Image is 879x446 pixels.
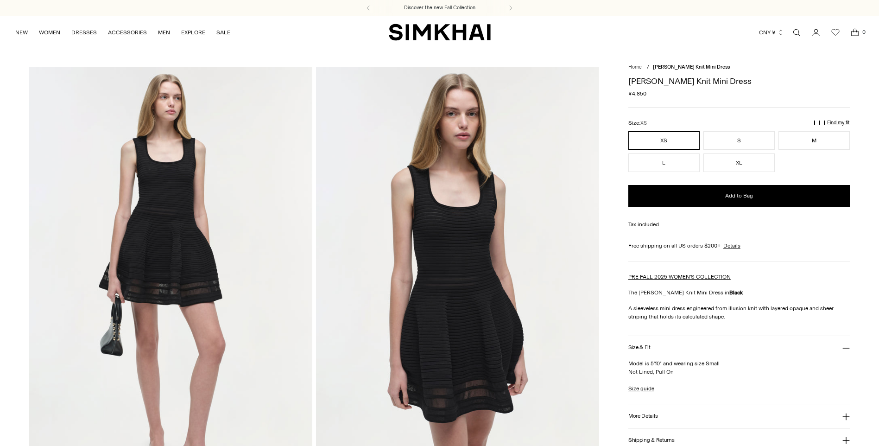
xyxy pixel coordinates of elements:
[628,344,651,350] h3: Size & Fit
[628,274,731,280] a: PRE FALL 2025 WOMEN'S COLLECTION
[628,304,850,321] p: A sleeveless mini dress engineered from illusion knit with layered opaque and sheer striping that...
[640,120,647,126] span: XS
[778,131,850,150] button: M
[158,22,170,43] a: MEN
[628,413,658,419] h3: More Details
[216,22,230,43] a: SALE
[628,359,850,376] p: Model is 5'10" and wearing size Small Not Lined, Pull On
[628,64,850,71] nav: breadcrumbs
[725,192,753,200] span: Add to Bag
[729,289,743,296] strong: Black
[628,89,646,98] span: ¥4,850
[389,23,491,41] a: SIMKHAI
[108,22,147,43] a: ACCESSORIES
[628,153,700,172] button: L
[628,384,654,393] a: Size guide
[653,64,730,70] span: [PERSON_NAME] Knit Mini Dress
[628,437,675,443] h3: Shipping & Returns
[826,23,845,42] a: Wishlist
[628,119,647,127] label: Size:
[846,23,864,42] a: Open cart modal
[723,242,740,250] a: Details
[15,22,28,43] a: NEW
[39,22,60,43] a: WOMEN
[647,64,649,71] div: /
[703,153,775,172] button: XL
[628,64,642,70] a: Home
[628,220,850,229] div: Tax included.
[787,23,806,42] a: Open search modal
[628,242,850,250] div: Free shipping on all US orders $200+
[759,22,784,43] button: CNY ¥
[703,131,775,150] button: S
[628,77,850,85] h1: [PERSON_NAME] Knit Mini Dress
[628,131,700,150] button: XS
[860,28,868,36] span: 0
[628,185,850,207] button: Add to Bag
[71,22,97,43] a: DRESSES
[807,23,825,42] a: Go to the account page
[628,404,850,428] button: More Details
[628,288,850,297] p: The [PERSON_NAME] Knit Mini Dress in
[181,22,205,43] a: EXPLORE
[628,336,850,360] button: Size & Fit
